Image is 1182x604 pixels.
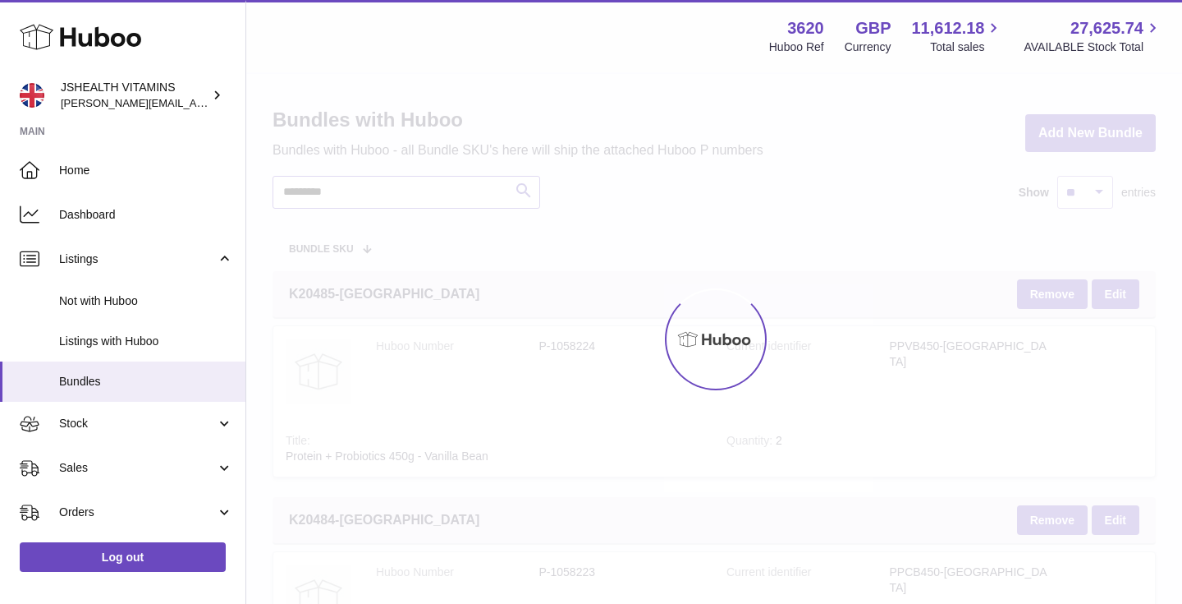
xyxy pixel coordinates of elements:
span: Sales [59,460,216,476]
span: Dashboard [59,207,233,223]
div: Currency [845,39,891,55]
strong: GBP [855,17,891,39]
span: [PERSON_NAME][EMAIL_ADDRESS][DOMAIN_NAME] [61,96,329,109]
a: Log out [20,542,226,572]
span: AVAILABLE Stock Total [1024,39,1162,55]
div: Huboo Ref [769,39,824,55]
span: Home [59,163,233,178]
span: Total sales [930,39,1003,55]
span: Listings with Huboo [59,334,233,349]
div: JSHEALTH VITAMINS [61,80,208,111]
span: Not with Huboo [59,293,233,309]
a: 11,612.18 Total sales [911,17,1003,55]
span: Bundles [59,374,233,390]
span: Orders [59,505,216,520]
img: francesca@jshealthvitamins.com [20,83,44,108]
span: Stock [59,416,216,431]
span: 27,625.74 [1070,17,1143,39]
span: Listings [59,251,216,267]
a: 27,625.74 AVAILABLE Stock Total [1024,17,1162,55]
strong: 3620 [787,17,824,39]
span: 11,612.18 [911,17,984,39]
